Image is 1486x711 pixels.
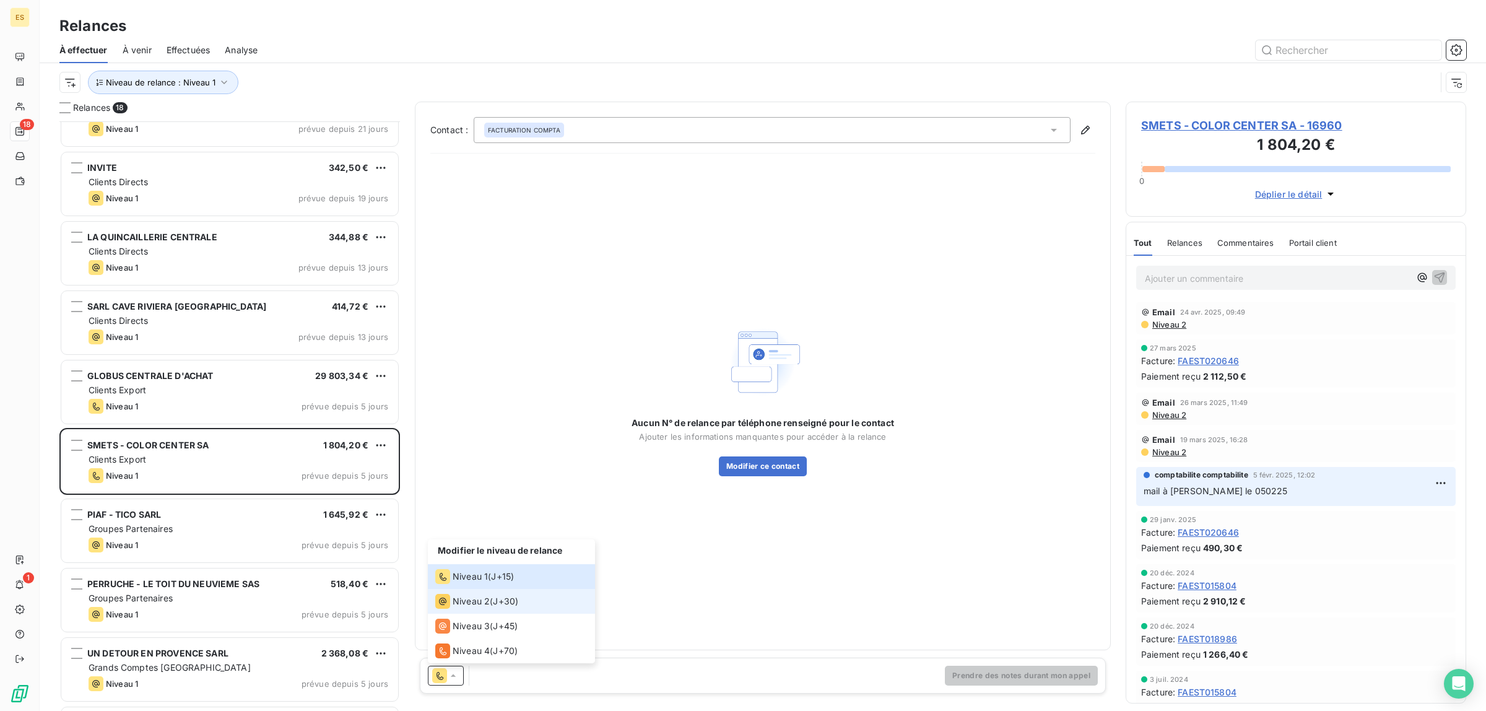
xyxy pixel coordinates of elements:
div: ( [435,643,518,658]
span: Niveau de relance : Niveau 1 [106,77,215,87]
span: Relances [1167,238,1202,248]
span: FAEST015804 [1178,579,1236,592]
span: Modifier le niveau de relance [438,545,562,556]
div: ( [435,619,518,634]
span: 1 804,20 € [323,440,369,450]
span: Facture : [1141,579,1175,592]
span: Paiement reçu [1141,541,1201,554]
span: 27 mars 2025 [1150,344,1196,352]
span: GLOBUS CENTRALE D'ACHAT [87,370,213,381]
span: mail à [PERSON_NAME] le 050225 [1144,486,1288,496]
span: FAEST015804 [1178,686,1236,699]
span: Niveau 1 [453,570,488,583]
span: 29 803,34 € [315,370,368,381]
span: Analyse [225,44,258,56]
div: ES [10,7,30,27]
span: 518,40 € [331,578,368,589]
span: 29 janv. 2025 [1150,516,1196,523]
span: 2 368,08 € [321,648,369,658]
span: Niveau 2 [1151,410,1186,420]
span: Niveau 1 [106,124,138,134]
h3: 1 804,20 € [1141,134,1451,159]
span: Groupes Partenaires [89,593,173,603]
span: 342,50 € [329,162,368,173]
span: 414,72 € [332,301,368,312]
span: prévue depuis 19 jours [298,193,388,203]
span: Facture : [1141,526,1175,539]
span: Niveau 4 [453,645,490,657]
span: Niveau 2 [1151,320,1186,329]
span: Paiement reçu [1141,370,1201,383]
span: Niveau 1 [106,193,138,203]
span: 490,30 € [1203,541,1243,554]
span: SMETS - COLOR CENTER SA - 16960 [1141,117,1451,134]
span: INVITE [87,162,117,173]
span: Groupes Partenaires [89,523,173,534]
span: prévue depuis 21 jours [298,124,388,134]
span: 20 déc. 2024 [1150,569,1194,577]
button: Niveau de relance : Niveau 1 [88,71,238,94]
span: 344,88 € [329,232,368,242]
span: UN DETOUR EN PROVENCE SARL [87,648,228,658]
span: Paiement reçu [1141,595,1201,608]
span: Email [1152,307,1175,317]
span: Niveau 1 [106,263,138,273]
span: Email [1152,435,1175,445]
span: FAEST020646 [1178,526,1239,539]
span: 2 112,50 € [1203,370,1247,383]
span: prévue depuis 5 jours [302,401,388,411]
span: Facture : [1141,354,1175,367]
span: Niveau 2 [1151,447,1186,457]
h3: Relances [59,15,126,37]
a: 18 [10,121,29,141]
span: 18 [113,102,127,113]
span: J+30 ) [493,595,518,608]
button: Prendre des notes durant mon appel [945,666,1098,686]
label: Contact : [430,124,474,136]
span: SARL CAVE RIVIERA [GEOGRAPHIC_DATA] [87,301,266,312]
div: grid [59,121,400,711]
span: LA QUINCAILLERIE CENTRALE [87,232,217,242]
span: Aucun N° de relance par téléphone renseigné pour le contact [632,417,894,429]
span: 1 266,40 € [1203,648,1249,661]
span: Déplier le détail [1255,188,1323,201]
span: FAEST018986 [1178,632,1237,645]
span: Portail client [1289,238,1337,248]
span: 19 mars 2025, 16:28 [1180,436,1248,443]
span: Niveau 2 [453,595,490,608]
span: prévue depuis 5 jours [302,679,388,689]
span: À effectuer [59,44,108,56]
span: 2 910,12 € [1203,595,1246,608]
span: Clients Directs [89,315,148,326]
div: Open Intercom Messenger [1444,669,1474,699]
button: Déplier le détail [1251,187,1341,201]
span: prévue depuis 5 jours [302,540,388,550]
span: Clients Export [89,454,146,465]
span: Clients Export [89,385,146,395]
div: ( [435,569,514,584]
span: Niveau 3 [453,620,490,632]
span: 1 645,92 € [323,509,369,520]
span: Paiement reçu [1141,648,1201,661]
span: Facture : [1141,632,1175,645]
span: prévue depuis 5 jours [302,471,388,481]
span: Effectuées [167,44,211,56]
span: PERRUCHE - LE TOIT DU NEUVIEME SAS [87,578,259,589]
span: Ajouter les informations manquantes pour accéder à la relance [639,432,886,442]
span: Niveau 1 [106,332,138,342]
span: 3 juil. 2024 [1150,676,1188,683]
span: 1 [23,572,34,583]
span: Niveau 1 [106,401,138,411]
span: Tout [1134,238,1152,248]
img: Logo LeanPay [10,684,30,704]
span: 26 mars 2025, 11:49 [1180,399,1248,406]
span: FACTURATION COMPTA [488,126,560,134]
div: ( [435,594,518,609]
span: 5 févr. 2025, 12:02 [1253,471,1316,479]
span: 0 [1139,176,1144,186]
span: J+70 ) [493,645,518,657]
span: 24 avr. 2025, 09:49 [1180,308,1246,316]
span: prévue depuis 13 jours [298,263,388,273]
span: Facture : [1141,686,1175,699]
span: 20 déc. 2024 [1150,622,1194,630]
